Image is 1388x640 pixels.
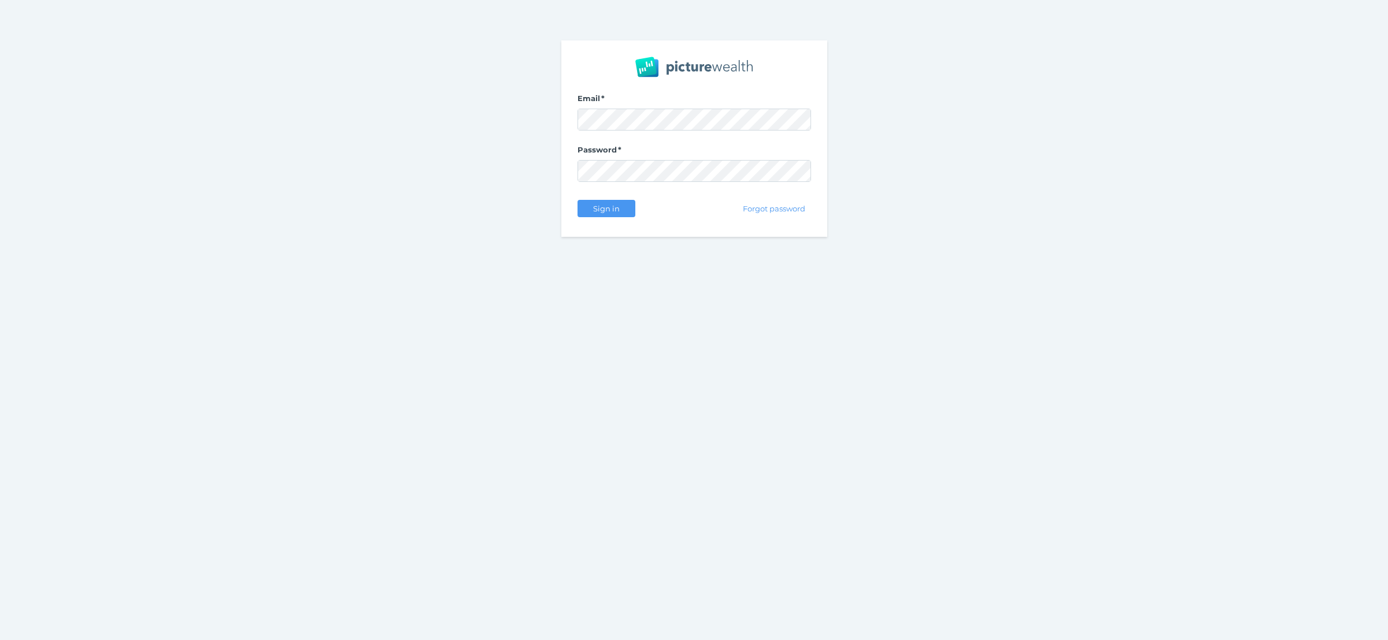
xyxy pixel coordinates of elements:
[737,200,810,217] button: Forgot password
[578,145,811,160] label: Password
[578,94,811,109] label: Email
[578,200,635,217] button: Sign in
[635,57,753,77] img: PW
[738,204,810,213] span: Forgot password
[588,204,624,213] span: Sign in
